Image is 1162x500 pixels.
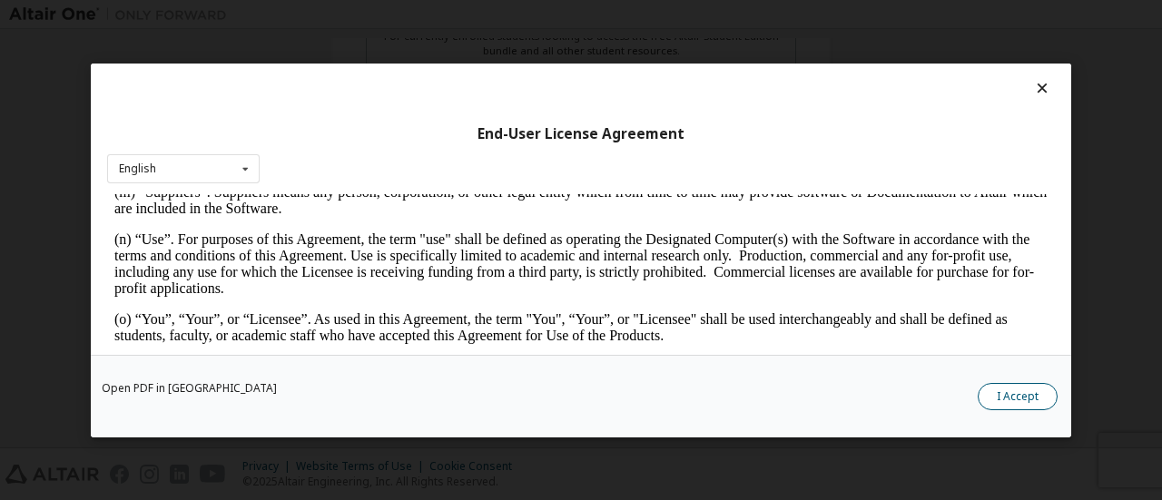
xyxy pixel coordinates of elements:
button: I Accept [978,382,1058,409]
p: (n) “Use”. For purposes of this Agreement, the term "use" shall be defined as operating the Desig... [7,37,940,103]
strong: License Grant [22,164,110,180]
p: . During the License Term (as defined below), Licensee is granted a limited, non-exclusive, non-t... [7,164,940,213]
strong: 2. [7,164,18,180]
a: Open PDF in [GEOGRAPHIC_DATA] [102,382,277,393]
p: (o) “You”, “Your”, or “Licensee”. As used in this Agreement, the term "You", “Your”, or "Licensee... [7,117,940,150]
div: End-User License Agreement [107,124,1055,142]
div: English [119,163,156,174]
